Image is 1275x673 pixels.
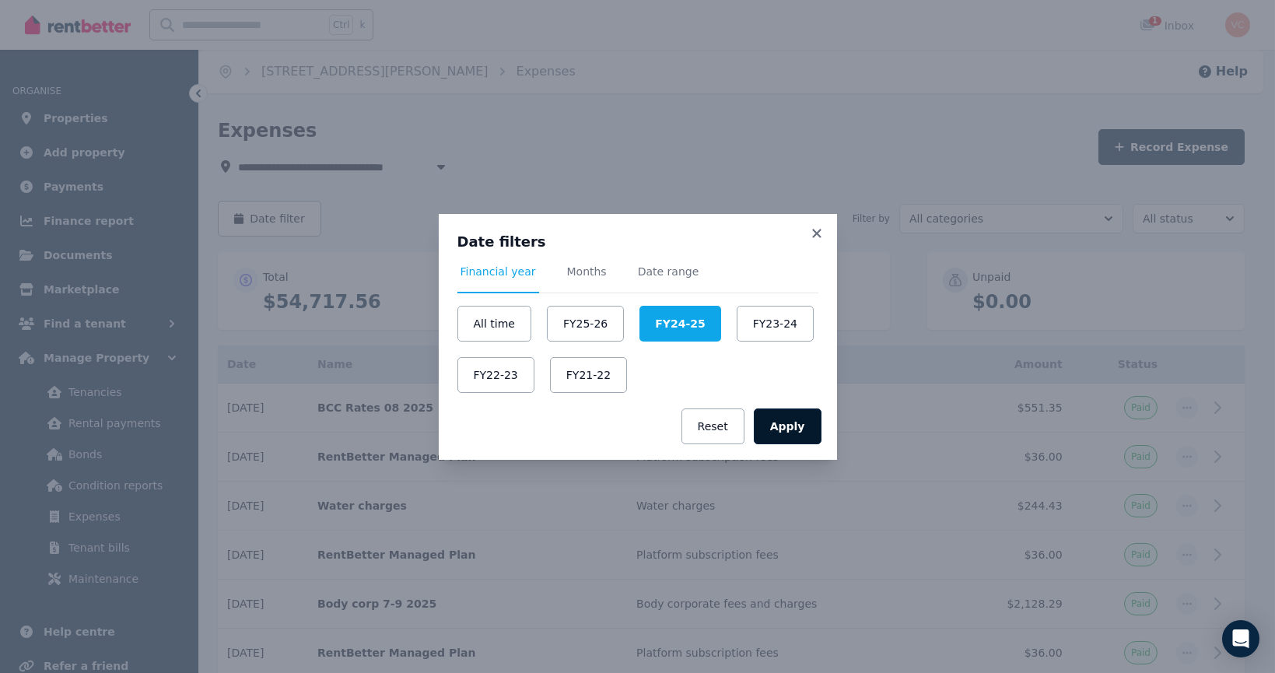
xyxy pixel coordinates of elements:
button: FY22-23 [457,357,534,393]
button: Apply [754,408,821,444]
button: FY21-22 [550,357,627,393]
span: Months [567,264,607,279]
button: FY24-25 [639,306,720,342]
nav: Tabs [457,264,818,293]
button: Reset [681,408,744,444]
h3: Date filters [457,233,818,251]
button: FY23-24 [737,306,814,342]
div: Open Intercom Messenger [1222,620,1259,657]
button: FY25-26 [547,306,624,342]
button: All time [457,306,531,342]
span: Date range [638,264,699,279]
span: Financial year [461,264,536,279]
